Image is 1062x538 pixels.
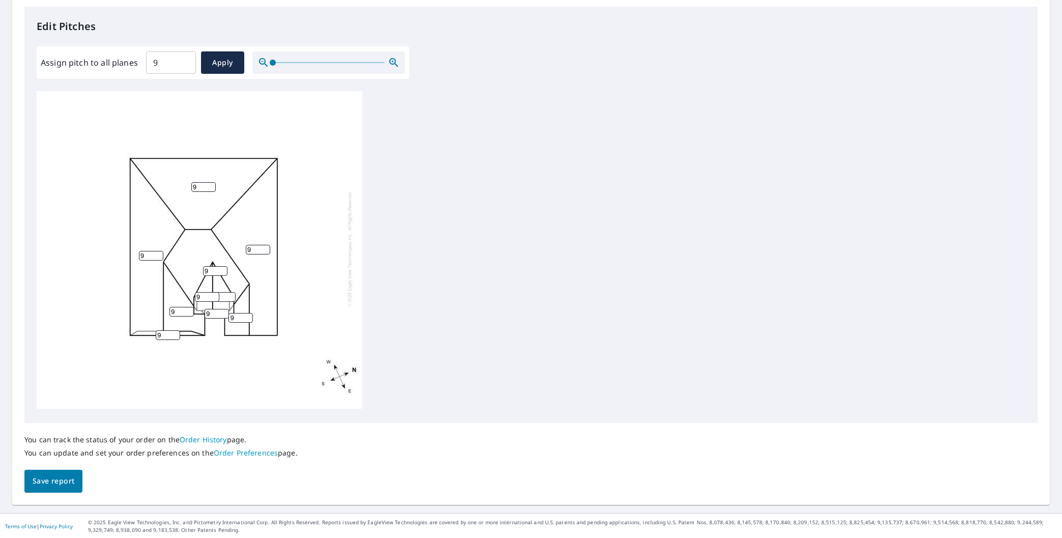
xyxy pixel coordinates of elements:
a: Privacy Policy [40,523,73,530]
input: 00.0 [146,48,196,77]
a: Terms of Use [5,523,37,530]
span: Save report [33,475,74,488]
button: Save report [24,470,82,493]
span: Apply [209,56,236,69]
a: Order Preferences [214,448,278,458]
p: You can update and set your order preferences on the page. [24,448,298,458]
p: © 2025 Eagle View Technologies, Inc. and Pictometry International Corp. All Rights Reserved. Repo... [88,519,1057,534]
a: Order History [180,435,227,444]
label: Assign pitch to all planes [41,56,138,69]
button: Apply [201,51,244,74]
p: You can track the status of your order on the page. [24,435,298,444]
p: | [5,523,73,529]
p: Edit Pitches [37,19,1025,34]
